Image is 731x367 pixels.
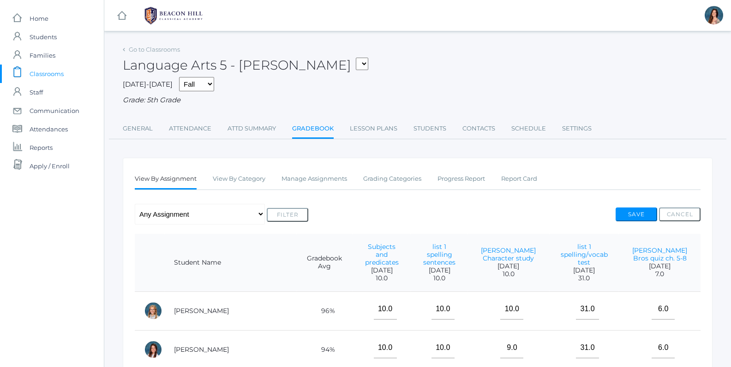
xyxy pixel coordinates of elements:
span: [DATE] [477,262,540,270]
a: [PERSON_NAME] Character study [481,246,536,262]
span: 10.0 [477,270,540,278]
th: Gradebook Avg [297,234,353,292]
div: Grace Carpenter [144,340,162,359]
span: 31.0 [558,274,610,282]
span: Classrooms [30,65,64,83]
span: [DATE]-[DATE] [123,80,173,89]
span: [DATE] [362,266,402,274]
span: [DATE] [628,262,691,270]
span: Staff [30,83,43,101]
span: Communication [30,101,79,120]
a: Report Card [501,170,537,188]
div: Paige Albanese [144,302,162,320]
a: View By Assignment [135,170,197,189]
a: Contacts [462,119,495,138]
a: Students [413,119,446,138]
span: 10.0 [362,274,402,282]
a: General [123,119,153,138]
span: [DATE] [420,266,459,274]
a: Gradebook [292,119,334,139]
td: 96% [297,291,353,330]
a: Settings [562,119,592,138]
a: Attendance [169,119,211,138]
a: Go to Classrooms [129,46,180,53]
span: 10.0 [420,274,459,282]
th: Student Name [165,234,297,292]
button: Cancel [659,207,701,221]
a: Manage Assignments [282,170,347,188]
div: Grade: 5th Grade [123,95,713,106]
a: [PERSON_NAME] [174,345,229,354]
span: Reports [30,138,53,157]
a: Grading Categories [363,170,421,188]
span: 7.0 [628,270,691,278]
a: [PERSON_NAME] [174,307,229,315]
h2: Language Arts 5 - [PERSON_NAME] [123,58,368,72]
a: list 1 spelling/vocab test [561,243,608,266]
span: Apply / Enroll [30,157,70,175]
a: list 1 spelling sentences [423,243,455,266]
a: Schedule [511,119,546,138]
span: [DATE] [558,266,610,274]
img: BHCALogos-05-308ed15e86a5a0abce9b8dd61676a3503ac9727e845dece92d48e8588c001991.png [139,4,208,27]
div: Rebecca Salazar [705,6,723,24]
a: [PERSON_NAME] Bros quiz ch. 5-8 [632,246,687,262]
span: Attendances [30,120,68,138]
a: Attd Summary [228,119,276,138]
a: Progress Report [437,170,485,188]
span: Students [30,28,57,46]
a: Lesson Plans [350,119,397,138]
button: Save [616,207,657,221]
span: Families [30,46,55,65]
a: View By Category [213,170,265,188]
button: Filter [267,208,308,222]
a: Subjects and predicates [365,243,399,266]
span: Home [30,9,48,28]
